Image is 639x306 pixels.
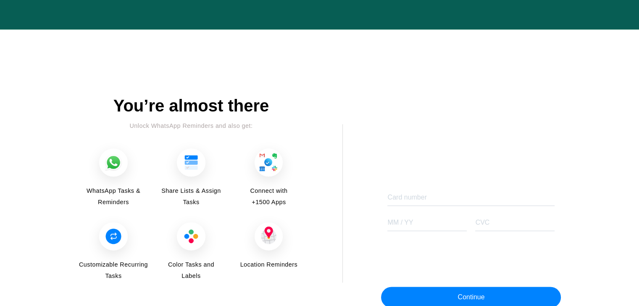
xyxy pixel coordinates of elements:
img: Location Reminders [255,222,283,250]
div: Unlock WhatsApp Reminders and also get: [78,120,305,132]
iframe: Secure payment button frame [381,118,561,160]
img: Customizable Recurring Tasks [99,222,127,250]
span: WhatsApp Tasks & Reminders [78,185,149,208]
span: Connect with +1500 Apps [245,185,292,208]
span: Color Tasks and Labels [168,259,215,282]
span: Location Reminders [233,259,304,270]
span: Customizable Recurring Tasks [78,259,149,282]
img: Connect with +1500 Apps [255,148,283,176]
img: Share Lists & Assign Tasks [177,148,205,176]
div: You’re almost there [78,96,305,116]
img: WhatsApp Tasks & Reminders [99,148,127,176]
span: Share Lists & Assign Tasks [155,185,226,208]
img: Color Tasks and Labels [177,222,205,250]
